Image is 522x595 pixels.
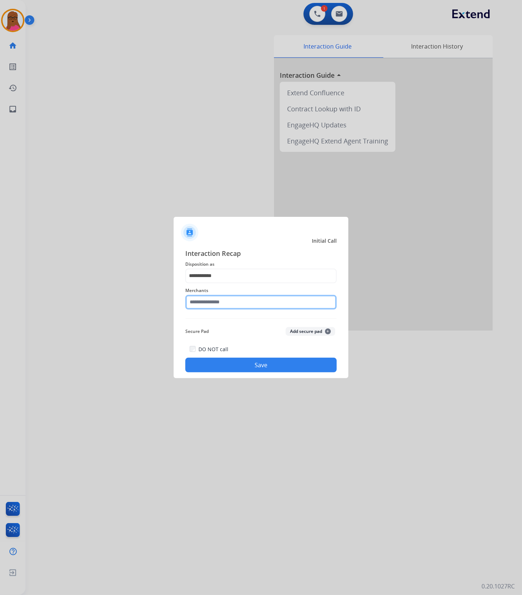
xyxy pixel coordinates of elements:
[185,327,209,336] span: Secure Pad
[185,286,337,295] span: Merchants
[482,582,515,591] p: 0.20.1027RC
[185,318,337,319] img: contact-recap-line.svg
[312,237,337,245] span: Initial Call
[185,358,337,372] button: Save
[181,224,198,241] img: contactIcon
[185,248,337,260] span: Interaction Recap
[198,346,228,353] label: DO NOT call
[185,260,337,269] span: Disposition as
[325,329,331,334] span: +
[286,327,335,336] button: Add secure pad+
